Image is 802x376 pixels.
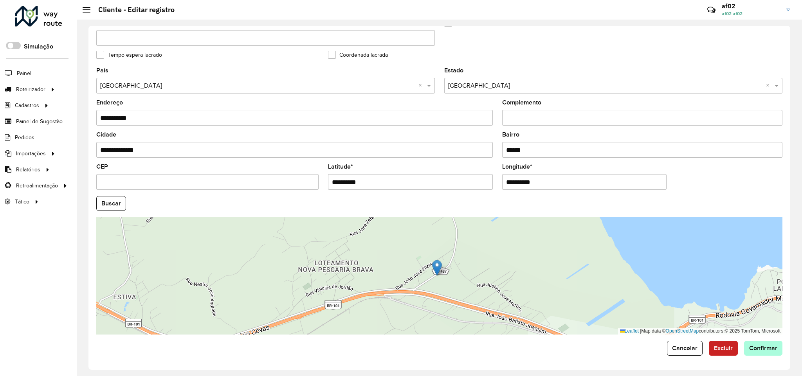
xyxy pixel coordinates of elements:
[328,162,353,171] label: Latitude
[703,2,720,18] a: Contato Rápido
[618,328,782,335] div: Map data © contributors,© 2025 TomTom, Microsoft
[16,117,63,126] span: Painel de Sugestão
[672,345,697,351] span: Cancelar
[722,10,780,17] span: af02 af02
[502,130,519,139] label: Bairro
[667,341,703,356] button: Cancelar
[90,5,175,14] h2: Cliente - Editar registro
[15,133,34,142] span: Pedidos
[96,162,108,171] label: CEP
[15,101,39,110] span: Cadastros
[16,149,46,158] span: Importações
[96,130,116,139] label: Cidade
[709,341,738,356] button: Excluir
[17,69,31,77] span: Painel
[722,2,780,10] h3: af02
[16,85,45,94] span: Roteirizador
[749,345,777,351] span: Confirmar
[328,51,388,59] label: Coordenada lacrada
[418,81,425,90] span: Clear all
[502,162,532,171] label: Longitude
[640,328,641,334] span: |
[96,66,108,75] label: País
[16,166,40,174] span: Relatórios
[714,345,733,351] span: Excluir
[502,98,541,107] label: Complemento
[444,66,463,75] label: Estado
[96,98,123,107] label: Endereço
[766,81,773,90] span: Clear all
[96,51,162,59] label: Tempo espera lacrado
[24,42,53,51] label: Simulação
[432,260,442,276] img: Marker
[96,196,126,211] button: Buscar
[15,198,29,206] span: Tático
[744,341,782,356] button: Confirmar
[16,182,58,190] span: Retroalimentação
[666,328,699,334] a: OpenStreetMap
[620,328,639,334] a: Leaflet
